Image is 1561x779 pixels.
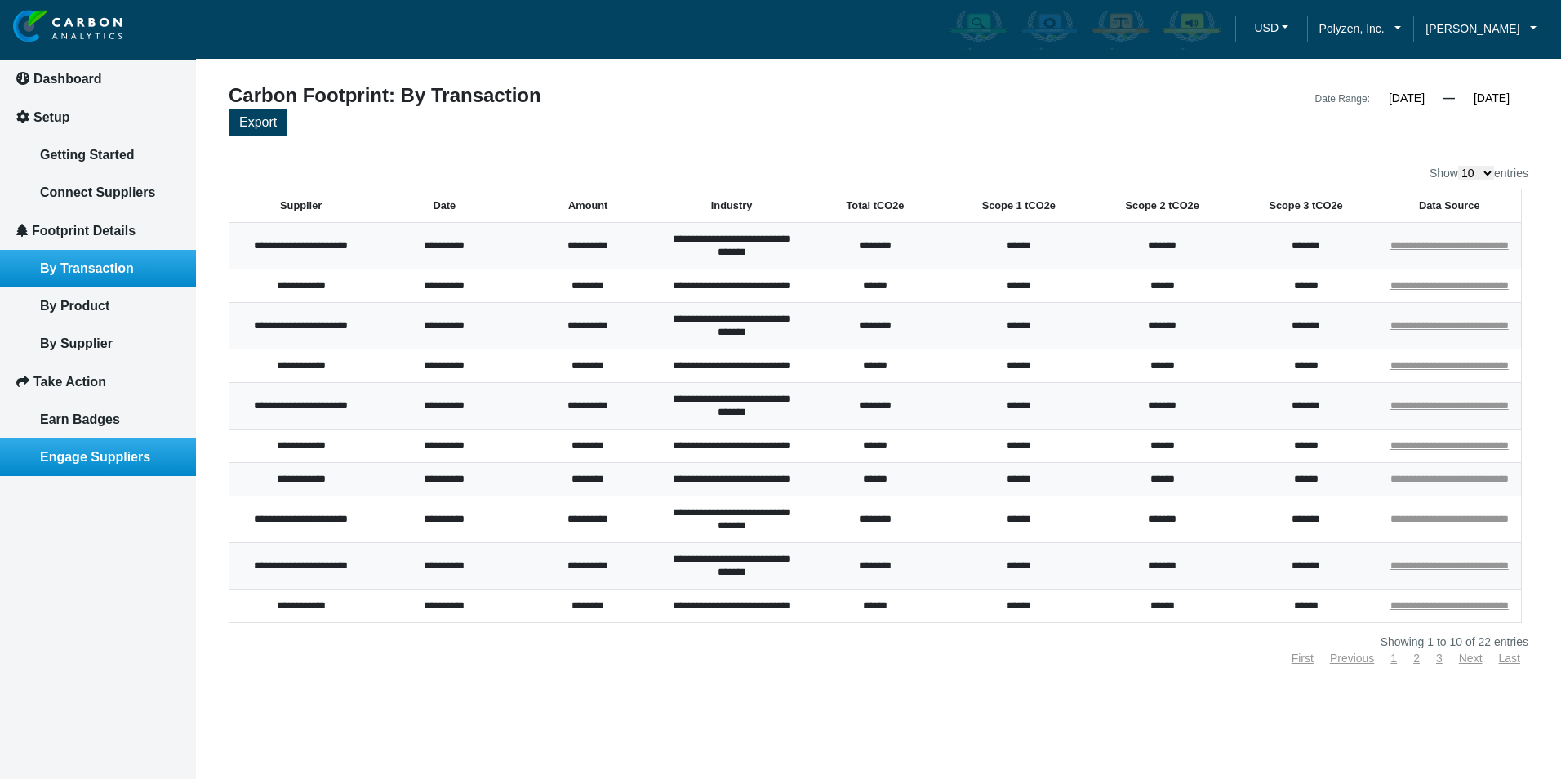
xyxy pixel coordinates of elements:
[1390,652,1397,665] a: 1
[40,412,120,426] span: Earn Badges
[1413,652,1420,665] a: 2
[239,115,277,129] span: Export
[803,189,947,223] th: Total tCO2e: activate to sort column ascending
[1458,166,1494,180] select: Showentries
[948,9,1009,50] img: carbon-aware-enabled.png
[1307,20,1414,38] a: Polyzen, Inc.
[947,189,1091,223] th: Scope 1 tCO2e: activate to sort column ascending
[40,185,155,199] span: Connect Suppliers
[1090,9,1151,50] img: carbon-offsetter-enabled.png
[222,503,296,525] em: Start Chat
[1087,6,1154,53] div: Carbon Offsetter
[216,86,878,109] div: Carbon Footprint: By Transaction
[40,261,134,275] span: By Transaction
[1443,91,1455,105] span: —
[40,450,150,464] span: Engage Suppliers
[40,336,113,350] span: By Supplier
[1091,189,1234,223] th: Scope 2 tCO2e: activate to sort column ascending
[660,189,803,223] th: Industry: activate to sort column ascending
[1292,652,1314,665] a: First
[1499,652,1520,665] a: Last
[1235,16,1306,44] a: USDUSD
[1413,20,1549,38] a: [PERSON_NAME]
[1161,9,1222,50] img: carbon-advocate-enabled.png
[516,189,660,223] th: Amount: activate to sort column ascending
[372,189,516,223] th: Date: activate to sort column ascending
[40,299,109,313] span: By Product
[1459,652,1483,665] a: Next
[229,189,373,223] th: Supplier: activate to sort column ascending
[1378,189,1522,223] th: Data Source
[1234,189,1378,223] th: Scope 3 tCO2e: activate to sort column ascending
[109,91,299,113] div: Chat with us now
[1436,652,1443,665] a: 3
[21,151,298,187] input: Enter your last name
[18,90,42,114] div: Navigation go back
[13,10,122,43] img: insight-logo-2.png
[229,636,1528,648] div: Showing 1 to 10 of 22 entries
[21,199,298,235] input: Enter your email address
[945,6,1012,53] div: Carbon Aware
[1158,6,1225,53] div: Carbon Advocate
[21,247,298,489] textarea: Type your message and hit 'Enter'
[1016,6,1083,53] div: Carbon Efficient
[40,148,135,162] span: Getting Started
[1315,89,1370,109] div: Date Range:
[33,110,69,124] span: Setup
[1430,166,1528,180] label: Show entries
[1019,9,1080,50] img: carbon-efficient-enabled.png
[1319,20,1385,38] span: Polyzen, Inc.
[1330,652,1374,665] a: Previous
[33,375,106,389] span: Take Action
[32,224,136,238] span: Footprint Details
[33,72,102,86] span: Dashboard
[1425,20,1519,38] span: [PERSON_NAME]
[268,8,307,47] div: Minimize live chat window
[229,109,287,136] button: Export
[1247,16,1294,40] button: USD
